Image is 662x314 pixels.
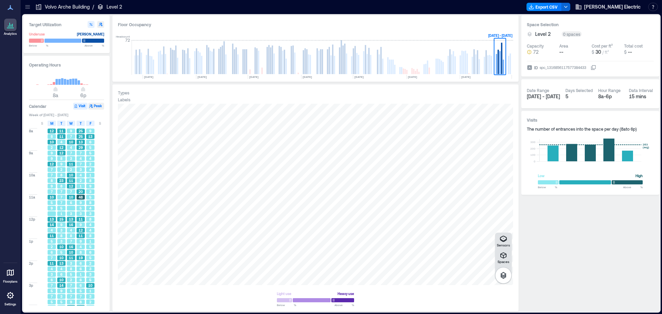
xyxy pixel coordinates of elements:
span: 8 [89,178,91,183]
span: 8 [70,266,72,271]
span: 9 [70,129,72,133]
span: 3 [80,167,82,172]
span: 7 [51,255,53,260]
span: 12 [69,184,73,189]
span: 5 [89,255,91,260]
span: 11 [69,255,73,260]
span: 13 [79,140,83,144]
span: 10 [69,195,73,200]
span: 10 [59,244,63,249]
span: -- [628,49,632,55]
span: 7 [70,239,72,244]
span: 10 [69,173,73,178]
span: 7 [51,283,53,288]
span: 5 [89,244,91,249]
span: 4 [51,228,53,233]
button: Sensors [495,233,512,249]
span: 12 [50,129,54,133]
span: 8 [60,184,62,189]
span: 2 [89,300,91,304]
button: [PERSON_NAME] Electric [573,1,643,12]
span: 8a [53,92,58,98]
div: Area [559,43,568,49]
span: 4 [80,156,82,161]
span: 8 [51,178,53,183]
div: Types [118,90,129,95]
span: 10 [50,195,54,200]
span: Below % [29,43,48,48]
span: 7 [70,294,72,299]
span: 9 [80,200,82,205]
span: 3 [89,272,91,277]
div: Light use [277,290,291,297]
button: Level 2 [535,31,559,38]
span: 7 [60,200,62,205]
div: High [635,172,643,179]
p: Volvo Arche Building [45,3,90,10]
span: 13 [69,217,73,222]
span: 23 [59,178,63,183]
span: 8 [89,217,91,222]
span: 2 [89,305,91,310]
div: The number of entrances into the space per day ( 8a to 6p ) [527,126,654,132]
span: 9 [51,184,53,189]
div: Data Interval [629,88,653,93]
span: 5 [89,145,91,150]
span: 2 [70,277,72,282]
span: 9a [29,151,33,155]
span: 12 [50,162,54,166]
span: 9 [60,288,62,293]
text: [DATE] [198,75,207,79]
span: 9 [80,222,82,227]
h3: Calendar [29,103,47,110]
a: Settings [2,287,19,308]
span: 10 [50,140,54,144]
button: Export CSV [526,3,562,11]
span: 2 [51,244,53,249]
div: Heavy use [338,290,354,297]
span: 10a [29,173,35,178]
span: 10 [88,283,92,288]
span: 4 [89,206,91,211]
span: 7 [51,173,53,178]
span: 5 [51,300,53,304]
span: 6 [51,277,53,282]
span: 8a [29,129,33,133]
span: S [41,121,43,126]
h3: Operating Hours [29,61,104,68]
span: 5 [89,195,91,200]
span: 11 [50,233,54,238]
span: 13 [50,217,54,222]
span: 5 [60,250,62,255]
span: 3 [60,228,62,233]
span: 9 [89,129,91,133]
span: 7 [70,151,72,155]
span: 5 [70,288,72,293]
span: Below % [277,303,296,307]
p: Sensors [497,243,510,247]
span: 6 [80,283,82,288]
span: 3 [89,294,91,299]
span: 8 [89,233,91,238]
span: 12 [59,145,63,150]
span: 1 [80,184,82,189]
div: 5 [565,93,593,100]
span: M [50,121,53,126]
span: 2 [89,261,91,266]
span: ID [534,64,538,71]
span: -- [559,49,563,55]
span: 11 [59,129,63,133]
span: 9 [80,239,82,244]
span: 11 [50,261,54,266]
span: 6p [80,92,86,98]
button: $ 30 / ft² [592,49,621,55]
text: [DATE] [461,75,471,79]
span: 3 [70,211,72,216]
span: 7 [60,195,62,200]
span: 6 [80,266,82,271]
div: Hour Range [598,88,621,93]
span: 8 [60,233,62,238]
a: Floorplans [1,264,20,286]
h3: Space Selection [527,21,654,28]
span: 3 [70,156,72,161]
